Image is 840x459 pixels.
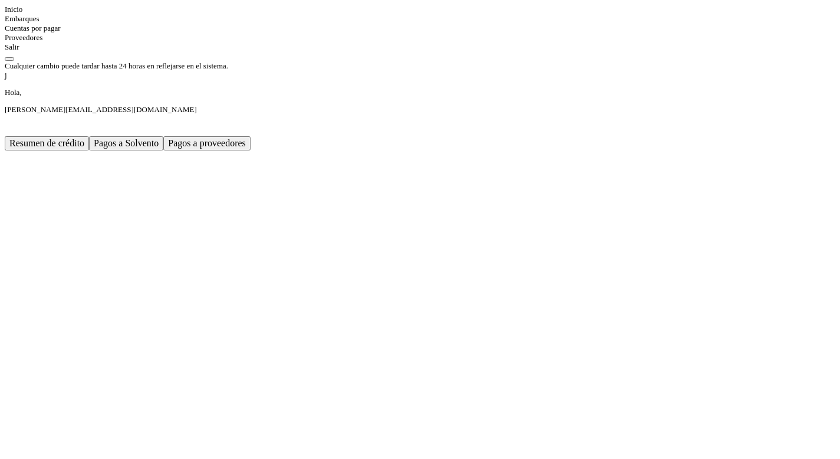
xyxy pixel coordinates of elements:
[5,71,7,80] span: j
[5,14,39,23] a: Embarques
[5,33,42,42] a: Proveedores
[5,105,835,114] p: jose@commerzcargo.com
[5,33,835,42] div: Proveedores
[5,42,835,52] div: Salir
[168,138,246,148] span: Pagos a proveedores
[5,5,22,14] a: Inicio
[5,5,835,14] div: Inicio
[94,138,159,148] span: Pagos a Solvento
[5,88,835,97] p: Hola,
[5,24,61,32] a: Cuentas por pagar
[5,42,19,51] a: Salir
[9,138,84,148] span: Resumen de crédito
[5,14,835,24] div: Embarques
[5,24,835,33] div: Cuentas por pagar
[5,61,835,71] div: Cualquier cambio puede tardar hasta 24 horas en reflejarse en el sistema.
